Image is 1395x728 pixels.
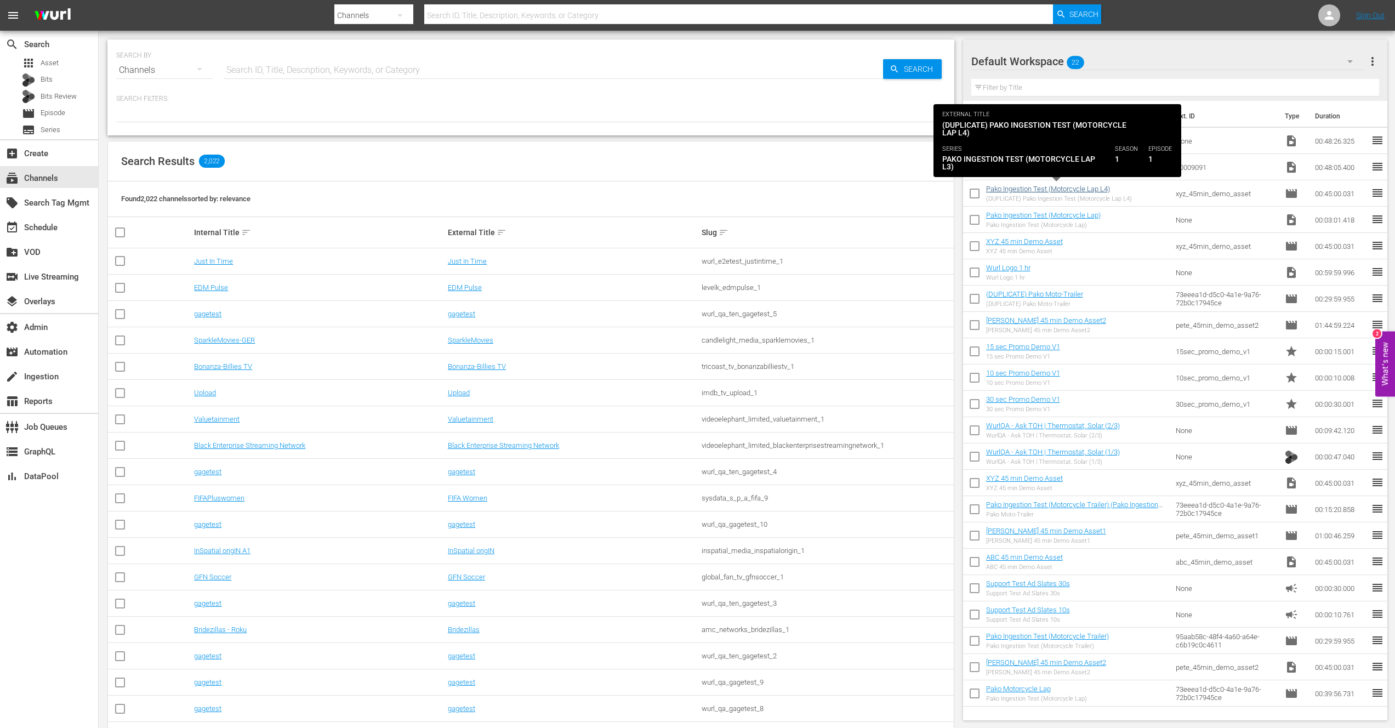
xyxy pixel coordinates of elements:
img: TV Bits [1285,451,1298,464]
a: Valuetainment [448,415,493,423]
div: wurl_qa_ten_gagetest_4 [702,468,952,476]
a: WurlQA - Ask TOH | Thermostat, Solar (2/3) [986,422,1120,430]
a: GFN Soccer [194,573,231,581]
span: more_vert [1366,55,1379,68]
span: reorder [1371,686,1384,699]
a: Bonanza-Billies TV [194,362,252,371]
td: 00:45:00.031 [1311,180,1371,207]
div: wurl_qa_ten_gagetest_5 [702,310,952,318]
div: External Title [448,226,698,239]
div: (DUPLICATE) Pako Moto-Trailer [986,300,1083,308]
a: Support Test Ad Slates 10s [986,606,1070,614]
span: reorder [1371,371,1384,384]
a: Upload [194,389,216,397]
span: Reports [5,395,19,408]
div: sysdata_s_p_a_fifa_9 [702,494,952,502]
span: Ad [1285,608,1298,621]
td: 01:00:46.259 [1311,522,1371,549]
span: reorder [1371,423,1384,436]
span: reorder [1371,502,1384,515]
td: 00:39:56.731 [1311,680,1371,707]
td: 00:48:26.325 [1311,128,1371,154]
div: 2 [1373,329,1381,338]
a: gagetest [194,310,221,318]
span: reorder [1371,344,1384,357]
span: Episode [1285,503,1298,516]
a: (DUPLICATE) Pako Moto-Trailer [986,290,1083,298]
div: inspatial_media_inspatialorigin_1 [702,547,952,555]
td: 00:15:20.858 [1311,496,1371,522]
a: gagetest [194,468,221,476]
div: Pako Moto-Trailer [986,511,1168,518]
div: Bits [22,73,35,87]
div: [PERSON_NAME] 45 min Demo Asset1 [986,537,1106,544]
span: Video [1285,476,1298,490]
a: Bridezillas - Roku [194,625,247,634]
span: Search [1069,4,1098,24]
div: 30 sec Promo Demo V1 [986,406,1060,413]
div: WurlQA - Ask TOH | Thermostat, Solar (2/3) [986,432,1120,439]
div: Pako Ingestion Test (Motorcycle Trailer) [986,642,1109,650]
a: XYZ 45 min Demo Asset [986,474,1063,482]
a: gagetest [448,599,475,607]
a: gagetest [194,520,221,528]
div: ABC 45 min Demo Asset [986,564,1063,571]
a: gagetest [194,652,221,660]
td: 50009091 [1171,154,1280,180]
span: sort [241,228,251,237]
span: Video [1285,661,1298,674]
td: 00:29:59.955 [1311,628,1371,654]
span: Episode [1285,240,1298,253]
a: gagetest [448,310,475,318]
a: EDM Pulse [448,283,482,292]
a: Upload [448,389,470,397]
a: Support Test Ad Slates 30s [986,579,1070,588]
span: Search [899,59,942,79]
a: gagetest [448,468,475,476]
td: 00:00:30.000 [1311,575,1371,601]
span: reorder [1371,555,1384,568]
span: Overlays [5,295,19,308]
a: [PERSON_NAME] 45 min Demo Asset1 [986,527,1106,535]
td: pete_45min_demo_asset2 [1171,654,1280,680]
span: Episode [1285,634,1298,647]
div: Internal Title [194,226,445,239]
span: 22 [1067,51,1084,74]
span: reorder [1371,476,1384,489]
span: reorder [1371,239,1384,252]
span: Episode [1285,292,1298,305]
span: reorder [1371,581,1384,594]
td: 15sec_promo_demo_v1 [1171,338,1280,365]
td: None [1171,259,1280,286]
span: Series [41,124,60,135]
td: None [1171,128,1280,154]
a: gagetest [448,520,475,528]
div: levelk_edmpulse_1 [702,283,952,292]
span: Episode [1285,424,1298,437]
span: Episode [1285,318,1298,332]
td: pete_45min_demo_asset2 [1171,312,1280,338]
a: gagetest [448,678,475,686]
span: Episode [41,107,65,118]
div: wurl_qa_ten_gagetest_3 [702,599,952,607]
div: wurl_e2etest_justintime_1 [702,257,952,265]
div: (DUPLICATE) Pako Ingestion Test (Motorcycle Lap L4) [986,195,1132,202]
td: 00:45:00.031 [1311,233,1371,259]
td: 00:09:42.120 [1311,417,1371,443]
span: Create [5,147,19,160]
div: Pako Ingestion Test (Motorcycle Lap) [986,695,1087,702]
td: 00:00:10.008 [1311,365,1371,391]
button: Search [883,59,942,79]
div: videoelephant_limited_blackenterprisestreamingnetwork_1 [702,441,952,450]
span: VOD [5,246,19,259]
td: 00:48:05.400 [1311,154,1371,180]
div: [PERSON_NAME] 45 min Demo Asset2 [986,669,1106,676]
td: 00:00:15.001 [1311,338,1371,365]
span: Promo [1285,371,1298,384]
div: Support Test Ad Slates 10s [986,616,1070,623]
a: Pako Ingestion Test (Motorcycle Lap L4) [986,185,1110,193]
span: Video [1285,213,1298,226]
div: wurl_qa_gagetest_8 [702,704,952,713]
span: reorder [1371,607,1384,621]
td: 73eeea1d-d5c0-4a1e-9a76-72b0c17945ce [1171,496,1280,522]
